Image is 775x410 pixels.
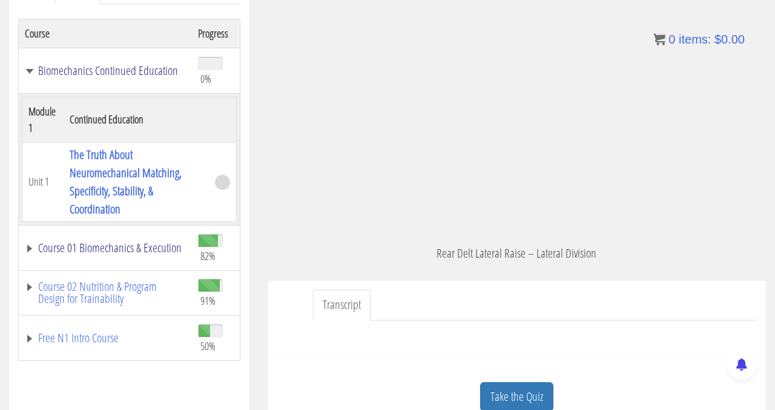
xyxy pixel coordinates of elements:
img: icon11.png [653,33,665,45]
th: Continued Education [64,97,209,142]
a: Transcript [313,290,371,321]
th: Course [19,19,192,48]
a: Free N1 Intro Course [25,332,186,344]
td: Unit 1 [22,142,64,221]
a: 0 items: $0.00 [653,33,745,46]
a: Course 01 Biomechanics & Execution [25,242,186,254]
span: 82% [200,249,216,262]
p: Rear Delt Lateral Raise – Lateral Division [268,244,766,262]
span: $ [714,33,721,46]
a: Biomechanics Continued Education [25,65,186,77]
span: 0 [668,33,675,46]
span: 0% [200,72,211,85]
th: Progress [192,19,240,48]
span: 91% [200,294,216,307]
bdi: 0.00 [714,33,745,46]
th: Module 1 [22,97,64,142]
span: 50% [200,339,216,353]
a: The Truth About Neuromechanical Matching, Specificity, Stability, & Coordination [70,146,182,217]
span: items: [679,33,711,46]
a: Course 02 Nutrition & Program Design for Trainability [25,281,186,305]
